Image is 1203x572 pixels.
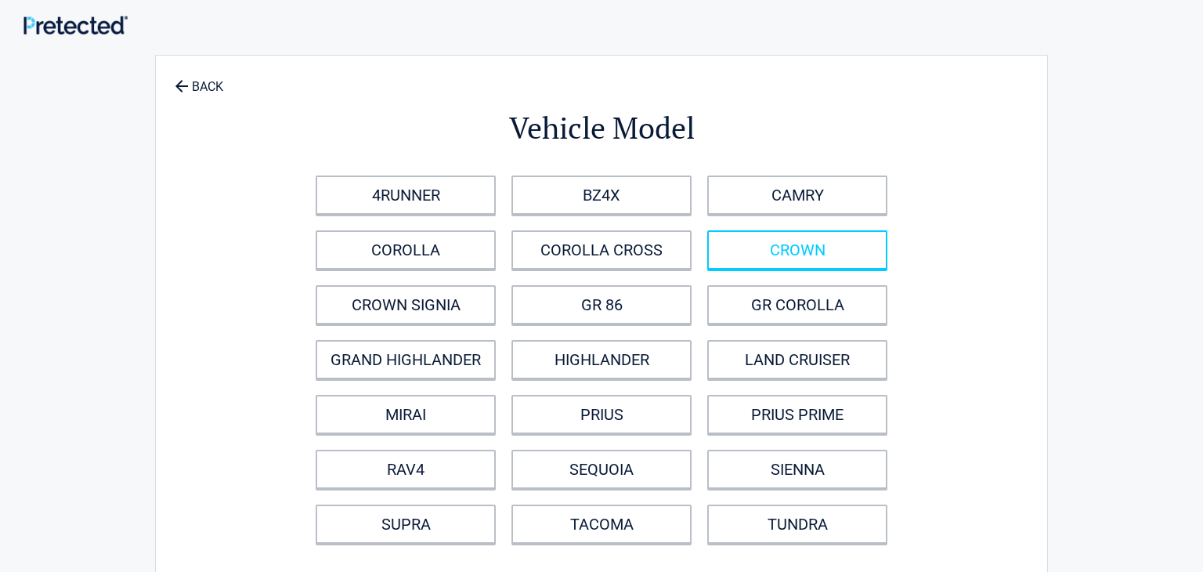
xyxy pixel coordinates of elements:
[23,16,128,34] img: Main Logo
[316,395,496,434] a: MIRAI
[316,340,496,379] a: GRAND HIGHLANDER
[316,285,496,324] a: CROWN SIGNIA
[707,230,887,270] a: CROWN
[172,66,226,93] a: BACK
[316,450,496,489] a: RAV4
[242,108,961,148] h2: Vehicle Model
[707,505,887,544] a: TUNDRA
[511,230,692,270] a: COROLLA CROSS
[511,340,692,379] a: HIGHLANDER
[707,285,887,324] a: GR COROLLA
[707,395,887,434] a: PRIUS PRIME
[707,450,887,489] a: SIENNA
[707,340,887,379] a: LAND CRUISER
[316,505,496,544] a: SUPRA
[511,395,692,434] a: PRIUS
[511,505,692,544] a: TACOMA
[511,176,692,215] a: BZ4X
[511,450,692,489] a: SEQUOIA
[316,176,496,215] a: 4RUNNER
[511,285,692,324] a: GR 86
[707,176,887,215] a: CAMRY
[316,230,496,270] a: COROLLA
